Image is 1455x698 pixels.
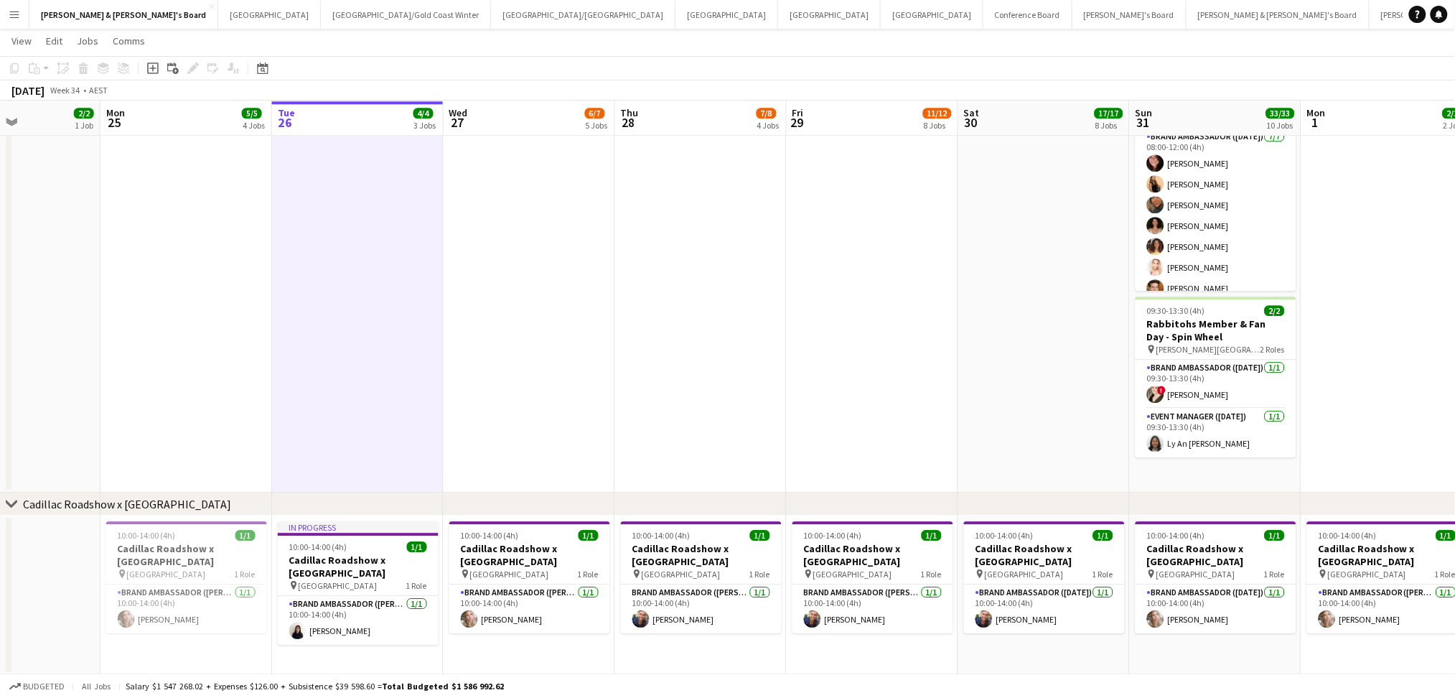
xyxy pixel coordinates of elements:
[778,1,881,29] button: [GEOGRAPHIC_DATA]
[586,120,608,131] div: 5 Jobs
[1136,542,1296,568] h3: Cadillac Roadshow x [GEOGRAPHIC_DATA]
[242,108,262,118] span: 5/5
[278,596,439,645] app-card-role: Brand Ambassador ([PERSON_NAME])1/110:00-14:00 (4h)[PERSON_NAME]
[632,530,691,541] span: 10:00-14:00 (4h)
[757,108,777,118] span: 7/8
[1305,114,1326,131] span: 1
[642,569,721,580] span: [GEOGRAPHIC_DATA]
[619,114,639,131] span: 28
[126,681,504,692] div: Salary $1 547 268.02 + Expenses $126.00 + Subsistence $39 598.60 =
[106,585,267,633] app-card-role: Brand Ambassador ([PERSON_NAME])1/110:00-14:00 (4h)[PERSON_NAME]
[1136,521,1296,633] app-job-card: 10:00-14:00 (4h)1/1Cadillac Roadshow x [GEOGRAPHIC_DATA] [GEOGRAPHIC_DATA]1 RoleBrand Ambassador ...
[1307,106,1326,119] span: Mon
[23,681,65,692] span: Budgeted
[813,569,892,580] span: [GEOGRAPHIC_DATA]
[922,530,942,541] span: 1/1
[1095,108,1123,118] span: 17/17
[40,32,68,50] a: Edit
[621,542,782,568] h3: Cadillac Roadshow x [GEOGRAPHIC_DATA]
[461,530,519,541] span: 10:00-14:00 (4h)
[1093,530,1113,541] span: 1/1
[46,34,62,47] span: Edit
[449,106,468,119] span: Wed
[1260,344,1285,355] span: 2 Roles
[470,569,549,580] span: [GEOGRAPHIC_DATA]
[104,114,125,131] span: 25
[107,32,151,50] a: Comms
[1095,120,1123,131] div: 8 Jobs
[675,1,778,29] button: [GEOGRAPHIC_DATA]
[1093,569,1113,580] span: 1 Role
[89,85,108,96] div: AEST
[1136,317,1296,343] h3: Rabbitohs Member & Fan Day - Spin Wheel
[243,120,265,131] div: 4 Jobs
[278,521,439,645] div: In progress10:00-14:00 (4h)1/1Cadillac Roadshow x [GEOGRAPHIC_DATA] [GEOGRAPHIC_DATA]1 RoleBrand ...
[1265,530,1285,541] span: 1/1
[750,530,770,541] span: 1/1
[621,585,782,633] app-card-role: Brand Ambassador ([PERSON_NAME])1/110:00-14:00 (4h)[PERSON_NAME]
[278,106,295,119] span: Tue
[1136,129,1296,302] app-card-role: Brand Ambassador ([DATE])7/708:00-12:00 (4h)[PERSON_NAME][PERSON_NAME][PERSON_NAME][PERSON_NAME][...
[962,114,980,131] span: 30
[74,108,94,118] span: 2/2
[964,542,1125,568] h3: Cadillac Roadshow x [GEOGRAPHIC_DATA]
[985,569,1064,580] span: [GEOGRAPHIC_DATA]
[924,120,951,131] div: 8 Jobs
[1267,120,1294,131] div: 10 Jobs
[218,1,321,29] button: [GEOGRAPHIC_DATA]
[1136,585,1296,633] app-card-role: Brand Ambassador ([DATE])1/110:00-14:00 (4h)[PERSON_NAME]
[1136,360,1296,409] app-card-role: Brand Ambassador ([DATE])1/109:30-13:30 (4h)![PERSON_NAME]
[792,521,953,633] app-job-card: 10:00-14:00 (4h)1/1Cadillac Roadshow x [GEOGRAPHIC_DATA] [GEOGRAPHIC_DATA]1 RoleBrand Ambassador ...
[1136,409,1296,457] app-card-role: Event Manager ([DATE])1/109:30-13:30 (4h)Ly An [PERSON_NAME]
[47,85,83,96] span: Week 34
[621,521,782,633] app-job-card: 10:00-14:00 (4h)1/1Cadillac Roadshow x [GEOGRAPHIC_DATA] [GEOGRAPHIC_DATA]1 RoleBrand Ambassador ...
[276,114,295,131] span: 26
[29,1,218,29] button: [PERSON_NAME] & [PERSON_NAME]'s Board
[235,530,256,541] span: 1/1
[79,681,113,692] span: All jobs
[127,569,206,580] span: [GEOGRAPHIC_DATA]
[792,542,953,568] h3: Cadillac Roadshow x [GEOGRAPHIC_DATA]
[449,521,610,633] app-job-card: 10:00-14:00 (4h)1/1Cadillac Roadshow x [GEOGRAPHIC_DATA] [GEOGRAPHIC_DATA]1 RoleBrand Ambassador ...
[1136,297,1296,457] app-job-card: 09:30-13:30 (4h)2/2Rabbitohs Member & Fan Day - Spin Wheel [PERSON_NAME][GEOGRAPHIC_DATA]2 RolesB...
[413,108,434,118] span: 4/4
[11,34,32,47] span: View
[113,34,145,47] span: Comms
[757,120,780,131] div: 4 Jobs
[449,585,610,633] app-card-role: Brand Ambassador ([PERSON_NAME])1/110:00-14:00 (4h)[PERSON_NAME]
[1072,1,1187,29] button: [PERSON_NAME]'s Board
[790,114,804,131] span: 29
[921,569,942,580] span: 1 Role
[1264,569,1285,580] span: 1 Role
[964,585,1125,633] app-card-role: Brand Ambassador ([DATE])1/110:00-14:00 (4h)[PERSON_NAME]
[106,521,267,633] div: 10:00-14:00 (4h)1/1Cadillac Roadshow x [GEOGRAPHIC_DATA] [GEOGRAPHIC_DATA]1 RoleBrand Ambassador ...
[1136,78,1296,291] app-job-card: 08:00-12:00 (4h)8/8Sydney Swans Driver Ave, [GEOGRAPHIC_DATA]2 RolesBrand Ambassador ([DATE])7/70...
[579,530,599,541] span: 1/1
[11,83,45,98] div: [DATE]
[106,106,125,119] span: Mon
[881,1,983,29] button: [GEOGRAPHIC_DATA]
[449,542,610,568] h3: Cadillac Roadshow x [GEOGRAPHIC_DATA]
[1319,530,1377,541] span: 10:00-14:00 (4h)
[964,521,1125,633] app-job-card: 10:00-14:00 (4h)1/1Cadillac Roadshow x [GEOGRAPHIC_DATA] [GEOGRAPHIC_DATA]1 RoleBrand Ambassador ...
[976,530,1034,541] span: 10:00-14:00 (4h)
[585,108,605,118] span: 6/7
[1265,305,1285,316] span: 2/2
[923,108,952,118] span: 11/12
[407,541,427,552] span: 1/1
[1156,344,1260,355] span: [PERSON_NAME][GEOGRAPHIC_DATA]
[75,120,93,131] div: 1 Job
[447,114,468,131] span: 27
[321,1,491,29] button: [GEOGRAPHIC_DATA]/Gold Coast Winter
[983,1,1072,29] button: Conference Board
[118,530,176,541] span: 10:00-14:00 (4h)
[7,679,67,694] button: Budgeted
[299,580,378,591] span: [GEOGRAPHIC_DATA]
[289,541,347,552] span: 10:00-14:00 (4h)
[1147,530,1205,541] span: 10:00-14:00 (4h)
